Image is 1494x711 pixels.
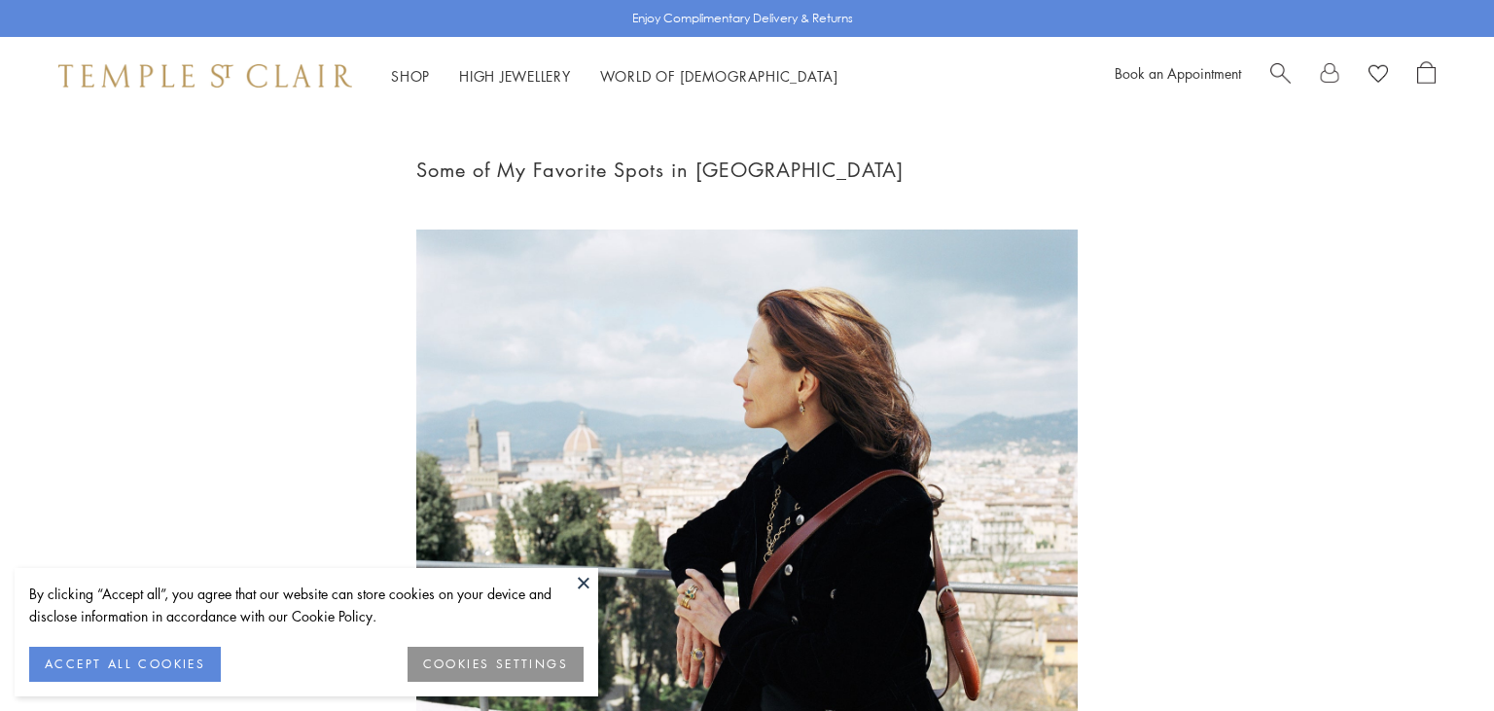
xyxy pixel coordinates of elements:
a: Book an Appointment [1115,63,1241,83]
a: High JewelleryHigh Jewellery [459,66,571,86]
button: ACCEPT ALL COOKIES [29,647,221,682]
p: Enjoy Complimentary Delivery & Returns [632,9,853,28]
button: COOKIES SETTINGS [408,647,584,682]
a: Search [1270,61,1291,90]
a: Open Shopping Bag [1417,61,1436,90]
a: ShopShop [391,66,430,86]
div: By clicking “Accept all”, you agree that our website can store cookies on your device and disclos... [29,583,584,627]
a: View Wishlist [1369,61,1388,90]
h1: Some of My Favorite Spots in [GEOGRAPHIC_DATA] [416,154,1078,186]
img: Temple St. Clair [58,64,352,88]
a: World of [DEMOGRAPHIC_DATA]World of [DEMOGRAPHIC_DATA] [600,66,838,86]
nav: Main navigation [391,64,838,89]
